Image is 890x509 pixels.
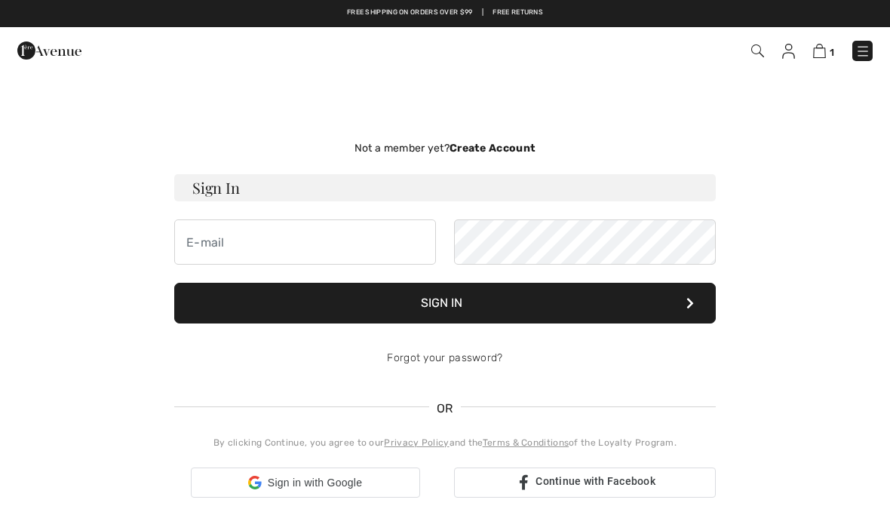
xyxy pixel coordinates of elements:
a: Forgot your password? [387,351,502,364]
span: OR [429,400,461,418]
img: Menu [855,44,870,59]
img: 1ère Avenue [17,35,81,66]
a: 1ère Avenue [17,42,81,57]
a: Continue with Facebook [454,468,716,498]
span: 1 [830,47,834,58]
div: By clicking Continue, you agree to our and the of the Loyalty Program. [174,436,716,449]
a: Privacy Policy [384,437,449,448]
h3: Sign In [174,174,716,201]
span: | [482,8,483,18]
span: Sign in with Google [268,475,362,491]
img: Search [751,44,764,57]
div: Not a member yet? [174,140,716,156]
a: Free shipping on orders over $99 [347,8,473,18]
strong: Create Account [450,142,536,155]
button: Sign In [174,283,716,323]
img: My Info [782,44,795,59]
span: Continue with Facebook [536,475,655,487]
img: Shopping Bag [813,44,826,58]
a: 1 [813,41,834,60]
a: Terms & Conditions [483,437,569,448]
input: E-mail [174,219,436,265]
div: Sign in with Google [191,468,420,498]
a: Free Returns [493,8,543,18]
